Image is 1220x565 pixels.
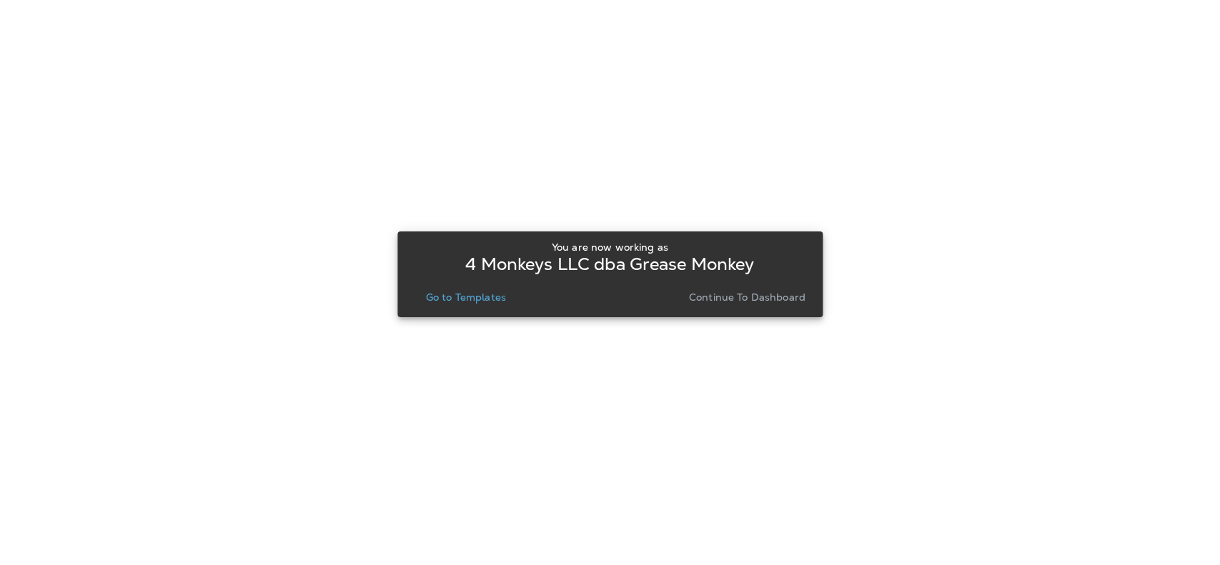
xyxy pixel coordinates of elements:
[426,291,506,303] p: Go to Templates
[683,287,811,307] button: Continue to Dashboard
[420,287,512,307] button: Go to Templates
[552,241,668,253] p: You are now working as
[689,291,805,303] p: Continue to Dashboard
[465,259,754,270] p: 4 Monkeys LLC dba Grease Monkey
